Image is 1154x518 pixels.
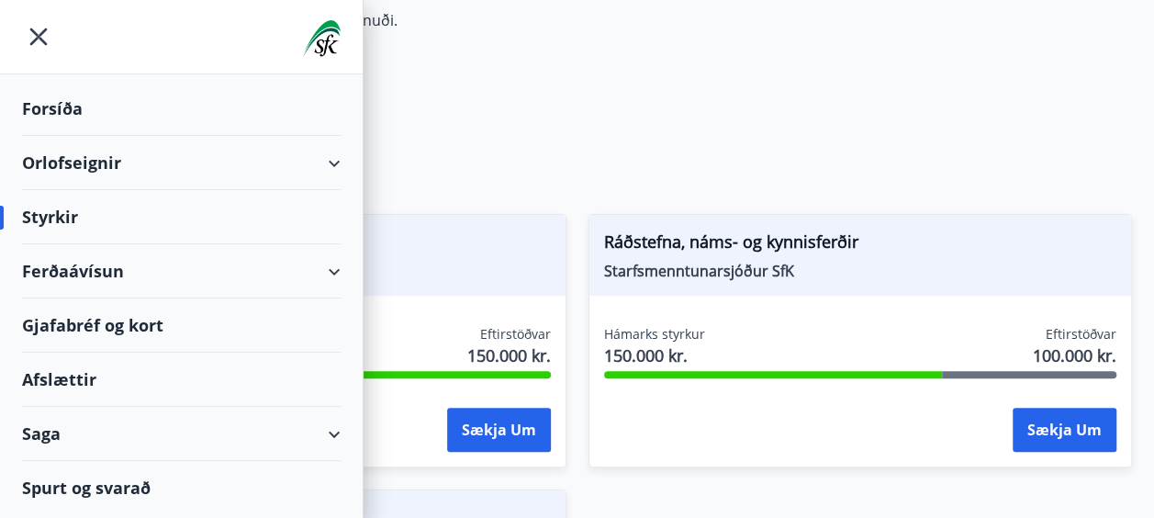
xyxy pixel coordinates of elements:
button: Sækja um [1013,408,1116,452]
div: Styrkir [22,190,341,244]
div: Saga [22,407,341,461]
img: union_logo [303,20,341,57]
div: Forsíða [22,82,341,136]
span: 150.000 kr. [467,343,551,367]
span: Starfsmenntunarsjóður SfK [604,261,1117,281]
button: menu [22,20,55,53]
span: Hámarks styrkur [604,325,705,343]
div: Gjafabréf og kort [22,298,341,353]
div: Spurt og svarað [22,461,341,514]
div: Ferðaávísun [22,244,341,298]
div: Orlofseignir [22,136,341,190]
span: Eftirstöðvar [1046,325,1116,343]
span: 100.000 kr. [1033,343,1116,367]
span: Eftirstöðvar [480,325,551,343]
p: Styrkir á vegum félagsins eru greiddir tvisvar í mánuði. [22,10,889,30]
button: Sækja um [447,408,551,452]
span: Ráðstefna, náms- og kynnisferðir [604,230,1117,261]
div: Afslættir [22,353,341,407]
span: 150.000 kr. [604,343,705,367]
